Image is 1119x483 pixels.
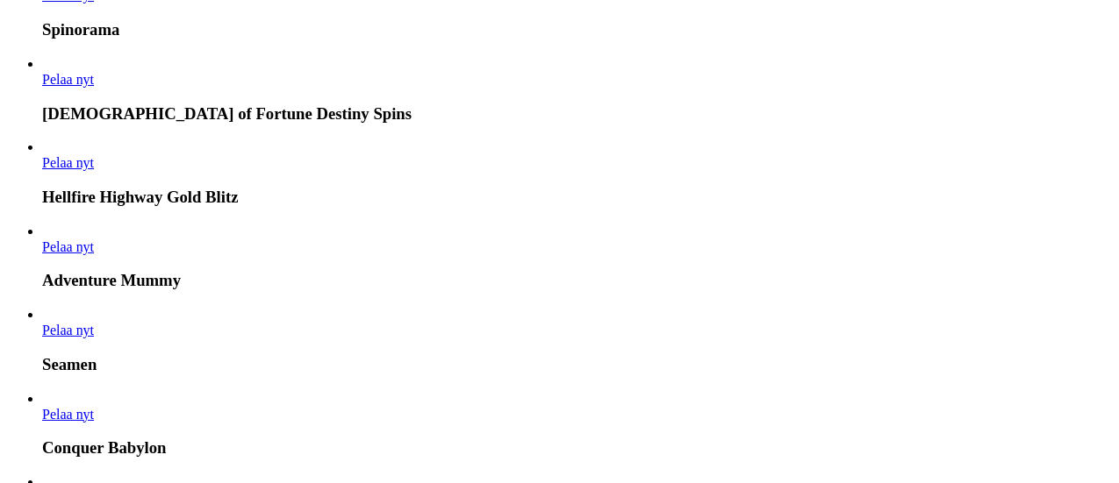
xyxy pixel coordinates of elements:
span: Pelaa nyt [42,407,94,422]
a: Hellfire Highway Gold Blitz [42,155,94,170]
span: Pelaa nyt [42,239,94,254]
a: Adventure Mummy [42,239,94,254]
span: Pelaa nyt [42,323,94,337]
span: Pelaa nyt [42,72,94,87]
a: Seamen [42,323,94,337]
a: Lady of Fortune Destiny Spins [42,72,94,87]
span: Pelaa nyt [42,155,94,170]
a: Conquer Babylon [42,407,94,422]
